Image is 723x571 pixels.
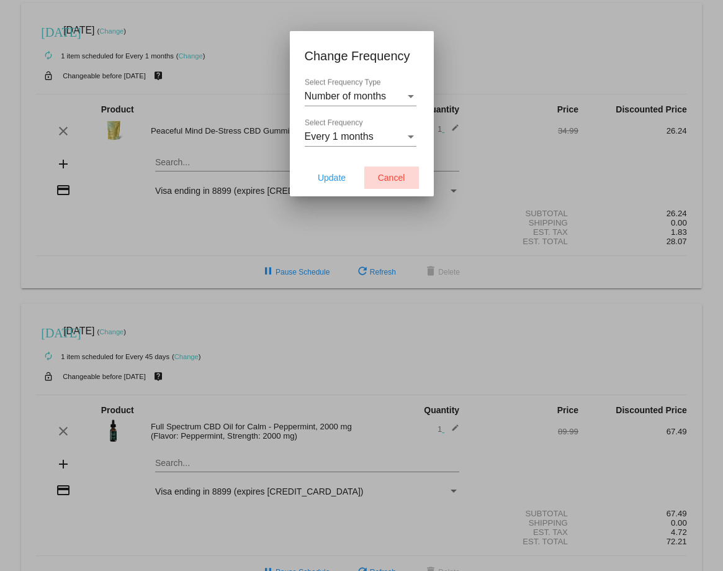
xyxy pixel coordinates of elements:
span: Number of months [305,91,387,101]
h1: Change Frequency [305,46,419,66]
button: Update [305,167,359,189]
span: Every 1 months [305,131,374,142]
mat-select: Select Frequency [305,131,416,142]
span: Update [318,173,346,183]
mat-select: Select Frequency Type [305,91,416,102]
span: Cancel [378,173,405,183]
button: Cancel [364,167,419,189]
